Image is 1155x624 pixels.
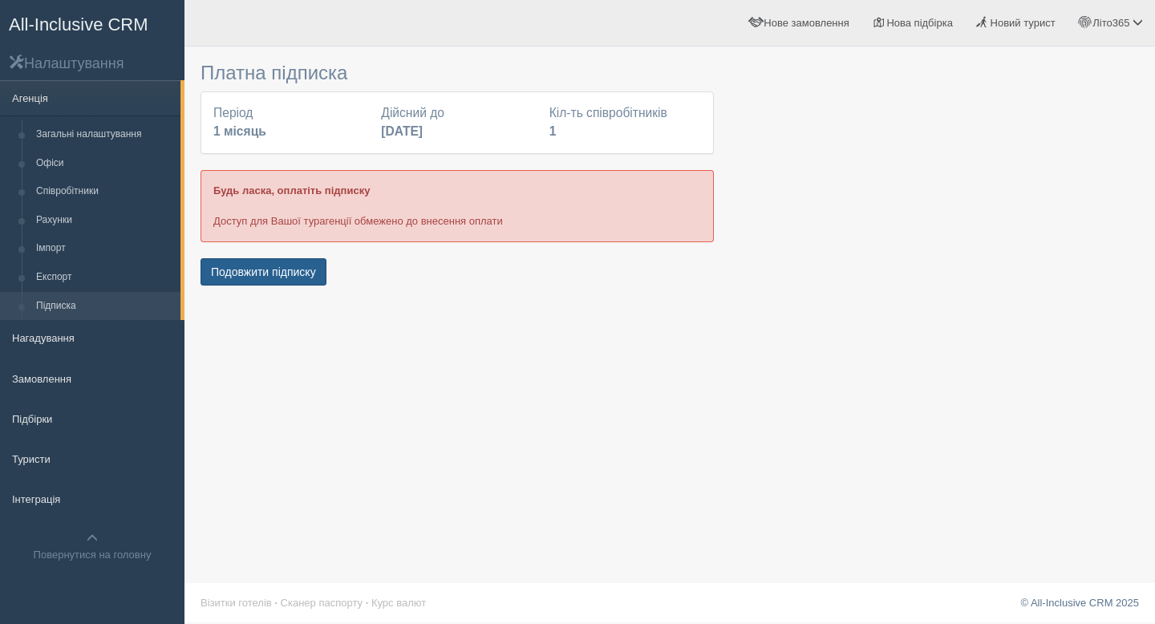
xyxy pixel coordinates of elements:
div: Доступ для Вашої турагенції обмежено до внесення оплати [201,170,714,241]
span: Нова підбірка [886,17,953,29]
a: Експорт [29,263,180,292]
h3: Платна підписка [201,63,714,83]
a: Підписка [29,292,180,321]
a: Загальні налаштування [29,120,180,149]
div: Кіл-ть співробітників [541,104,709,141]
a: Візитки готелів [201,597,272,609]
a: Офіси [29,149,180,178]
span: · [366,597,369,609]
div: Період [205,104,373,141]
button: Подовжити підписку [201,258,326,286]
span: Нове замовлення [764,17,849,29]
div: Дійсний до [373,104,541,141]
a: Співробітники [29,177,180,206]
b: 1 місяць [213,124,266,138]
b: 1 [549,124,557,138]
span: Літо365 [1092,17,1129,29]
span: Новий турист [991,17,1056,29]
span: · [274,597,278,609]
b: Будь ласка, оплатіть підписку [213,184,370,197]
a: All-Inclusive CRM [1,1,184,45]
a: © All-Inclusive CRM 2025 [1020,597,1139,609]
a: Імпорт [29,234,180,263]
a: Курс валют [371,597,426,609]
span: All-Inclusive CRM [9,14,148,34]
b: [DATE] [381,124,423,138]
a: Рахунки [29,206,180,235]
a: Сканер паспорту [281,597,363,609]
